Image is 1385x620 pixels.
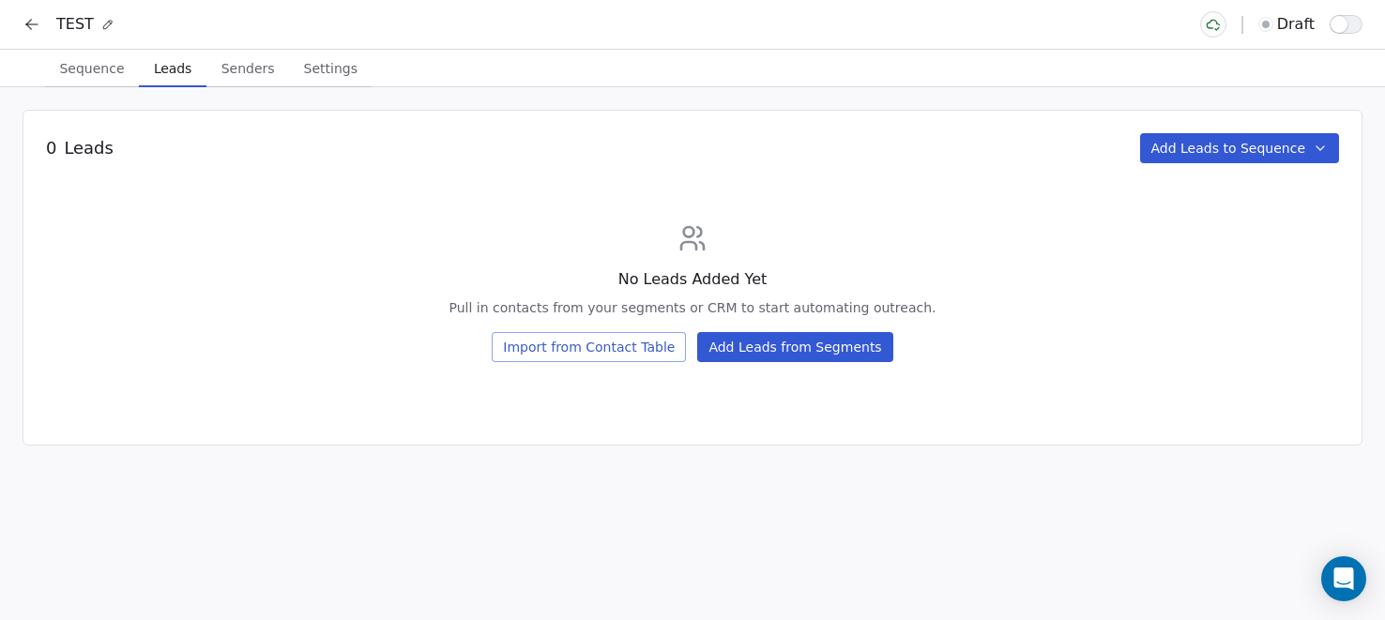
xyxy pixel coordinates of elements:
[1140,133,1340,163] button: Add Leads to Sequence
[492,332,686,362] button: Import from Contact Table
[46,136,56,160] span: 0
[146,55,199,82] span: Leads
[297,55,365,82] span: Settings
[449,298,936,317] div: Pull in contacts from your segments or CRM to start automating outreach.
[449,268,936,291] div: No Leads Added Yet
[56,13,94,36] span: TEST
[1277,13,1315,36] span: draft
[697,332,892,362] button: Add Leads from Segments
[214,55,282,82] span: Senders
[64,136,113,160] span: Leads
[1321,556,1366,601] div: Open Intercom Messenger
[52,55,131,82] span: Sequence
